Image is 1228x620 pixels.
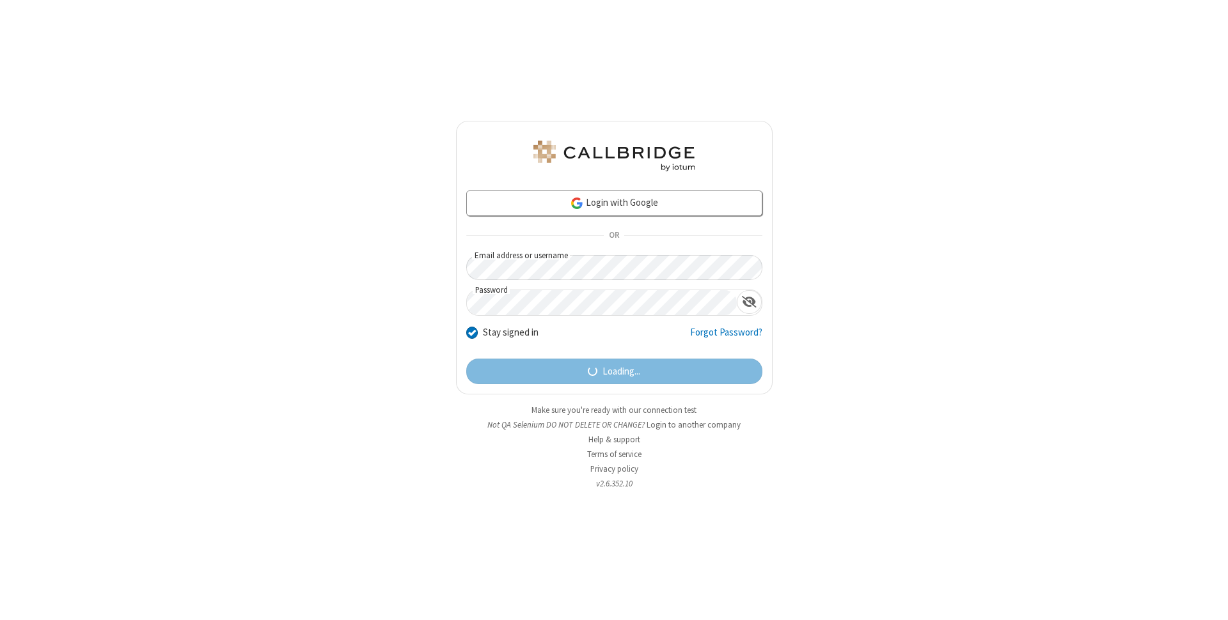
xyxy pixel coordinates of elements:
a: Login with Google [466,190,762,216]
input: Email address or username [466,255,762,280]
div: Show password [737,290,762,314]
button: Loading... [466,359,762,384]
a: Terms of service [587,449,642,460]
li: v2.6.352.10 [456,477,773,490]
a: Privacy policy [590,463,638,474]
span: OR [604,227,624,245]
img: google-icon.png [570,196,584,210]
li: Not QA Selenium DO NOT DELETE OR CHANGE? [456,419,773,431]
a: Help & support [588,434,640,445]
button: Login to another company [647,419,741,431]
a: Forgot Password? [690,325,762,350]
input: Password [467,290,737,315]
span: Loading... [602,364,640,379]
a: Make sure you're ready with our connection test [531,405,697,415]
label: Stay signed in [483,325,539,340]
img: QA Selenium DO NOT DELETE OR CHANGE [531,141,697,171]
